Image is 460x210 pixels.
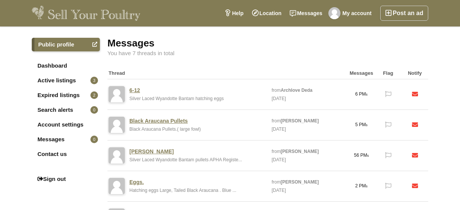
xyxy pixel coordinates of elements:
a: from[PERSON_NAME] [272,118,319,124]
a: Post an ad [380,6,428,21]
a: Messages [286,6,326,21]
a: My account [326,6,376,21]
span: 3 [90,77,98,84]
a: Search alerts0 [32,103,100,117]
a: Public profile [32,38,100,51]
a: Active listings3 [32,74,100,87]
div: [DATE] [271,125,287,133]
span: s [367,154,369,157]
div: Click to mark. [375,114,402,136]
span: 0 [90,136,98,143]
div: 2 PM [348,175,375,197]
strong: Archlove Deda [281,88,312,93]
div: [DATE] [271,186,287,195]
span: 2 [90,91,98,99]
img: default-user-image.png [109,147,125,164]
a: Messages0 [32,133,100,146]
a: Hatching eggs Large, Tailed Black Araucana . Blue ... [129,188,236,193]
a: [PERSON_NAME] [129,148,174,155]
a: from[PERSON_NAME] [272,179,319,185]
span: 0 [90,106,98,114]
img: default-user-image.png [109,178,125,194]
a: Contact us [32,147,100,161]
a: Account settings [32,118,100,131]
div: Messages [348,68,375,79]
div: Click to mark. [375,83,402,106]
a: Black Araucana Pullets.( large fowl) [129,127,201,132]
div: You will receive email when there is new message in this thread. Click to cancel notifications. [401,175,428,198]
div: [DATE] [271,94,287,103]
strong: Thread [109,70,125,76]
strong: [PERSON_NAME] [281,179,319,185]
div: You will receive email when there is new message in this thread. Click to cancel notifications. [401,114,428,136]
div: You have 7 threads in total [107,50,428,56]
div: You will receive email when there is new message in this thread. Click to cancel notifications. [401,83,428,106]
a: Help [220,6,247,21]
div: Notify [401,68,428,79]
span: s [366,123,368,127]
div: 5 PM [348,114,375,136]
div: Click to mark. [375,144,402,167]
div: Flag [375,68,402,79]
img: Carol Connor [328,7,340,19]
a: Location [248,6,286,21]
a: Sign out [32,172,100,186]
a: Silver Laced Wyandotte Bantam pullets APHA Registe... [129,157,242,162]
div: You will receive email when there is new message in this thread. Click to cancel notifications. [401,144,428,167]
img: default-user-image.png [109,117,125,133]
a: 6-12 [129,87,140,94]
div: Click to mark. [375,175,402,198]
a: Black Araucana Pullets [129,117,188,124]
strong: [PERSON_NAME] [281,118,319,124]
strong: [PERSON_NAME] [281,149,319,154]
span: s [366,184,368,188]
div: Messages [107,38,428,48]
div: 6 PM [348,83,375,105]
a: Expired listings2 [32,88,100,102]
img: Sell Your Poultry [32,6,140,21]
a: Dashboard [32,59,100,73]
div: 56 PM [348,144,375,167]
a: Eggs. [129,179,144,185]
a: fromArchlove Deda [272,88,312,93]
a: from[PERSON_NAME] [272,149,319,154]
img: default-user-image.png [109,86,125,102]
a: Silver Laced Wyandotte Bantam hatching eggs [129,96,224,101]
div: [DATE] [271,156,287,164]
span: s [366,93,368,96]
